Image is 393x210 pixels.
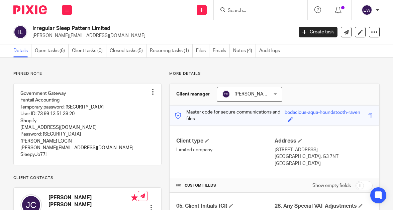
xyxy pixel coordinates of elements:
h4: 05. Client Initials (CI) [176,203,274,210]
i: Primary [131,194,138,201]
p: [GEOGRAPHIC_DATA], G3 7NT [275,153,373,160]
h4: 28. Any Special VAT Adjustments [275,203,373,210]
a: Details [13,44,31,57]
p: [GEOGRAPHIC_DATA] [275,160,373,167]
a: Open tasks (6) [35,44,69,57]
img: Pixie [13,5,47,14]
a: Notes (4) [233,44,256,57]
img: svg%3E [362,5,372,15]
p: Pinned note [13,71,162,76]
a: Closed tasks (5) [110,44,146,57]
p: [STREET_ADDRESS] [275,147,373,153]
a: Audit logs [259,44,283,57]
div: bodacious-aqua-houndstooth-raven [285,109,360,117]
h4: CUSTOM FIELDS [176,183,274,188]
p: More details [169,71,380,76]
h4: [PERSON_NAME] [PERSON_NAME] [48,194,138,209]
p: Limited company [176,147,274,153]
span: [PERSON_NAME] [234,92,271,96]
h2: Irregular Sleep Pattern Limited [32,25,237,32]
p: Master code for secure communications and files [175,109,285,123]
a: Create task [299,27,337,37]
h3: Client manager [176,91,210,97]
input: Search [227,8,287,14]
h4: Address [275,138,373,145]
h4: Client type [176,138,274,145]
a: Client tasks (0) [72,44,106,57]
a: Emails [213,44,230,57]
p: Client contacts [13,175,162,181]
img: svg%3E [222,90,230,98]
a: Files [196,44,209,57]
label: Show empty fields [312,182,351,189]
img: svg%3E [13,25,27,39]
a: Recurring tasks (1) [150,44,193,57]
p: [PERSON_NAME][EMAIL_ADDRESS][DOMAIN_NAME] [32,32,289,39]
